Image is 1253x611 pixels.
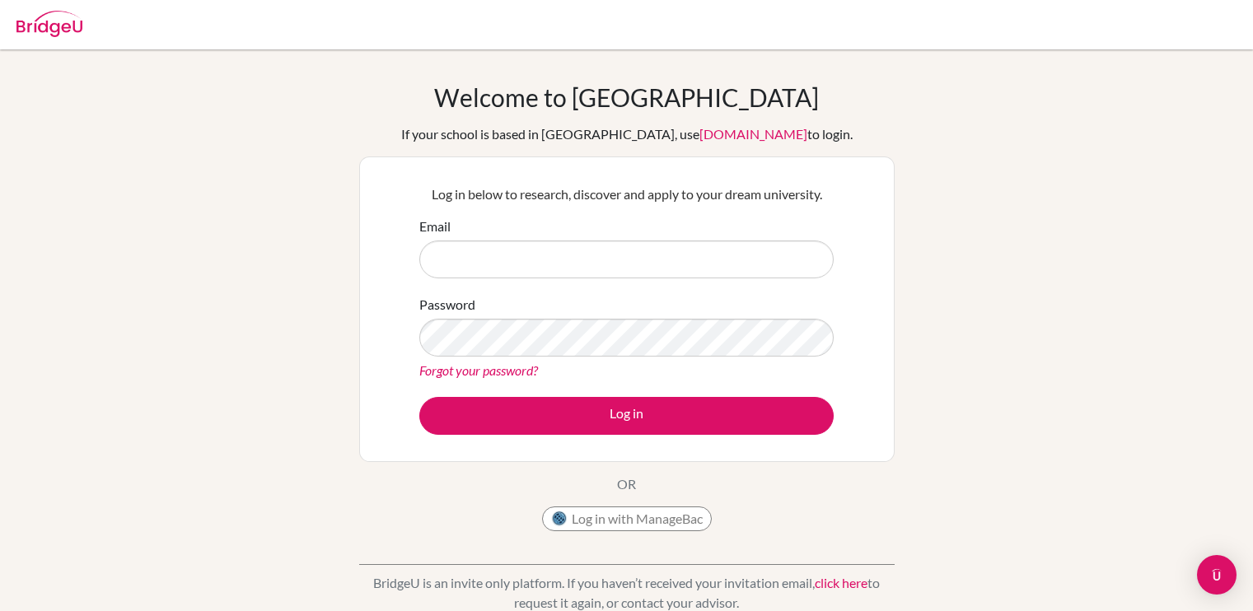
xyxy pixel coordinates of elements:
[815,575,867,590] a: click here
[542,506,712,531] button: Log in with ManageBac
[699,126,807,142] a: [DOMAIN_NAME]
[617,474,636,494] p: OR
[419,295,475,315] label: Password
[1197,555,1237,595] div: Open Intercom Messenger
[419,217,451,236] label: Email
[419,184,834,204] p: Log in below to research, discover and apply to your dream university.
[419,397,834,435] button: Log in
[16,11,82,37] img: Bridge-U
[419,362,538,378] a: Forgot your password?
[401,124,853,144] div: If your school is based in [GEOGRAPHIC_DATA], use to login.
[434,82,819,112] h1: Welcome to [GEOGRAPHIC_DATA]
